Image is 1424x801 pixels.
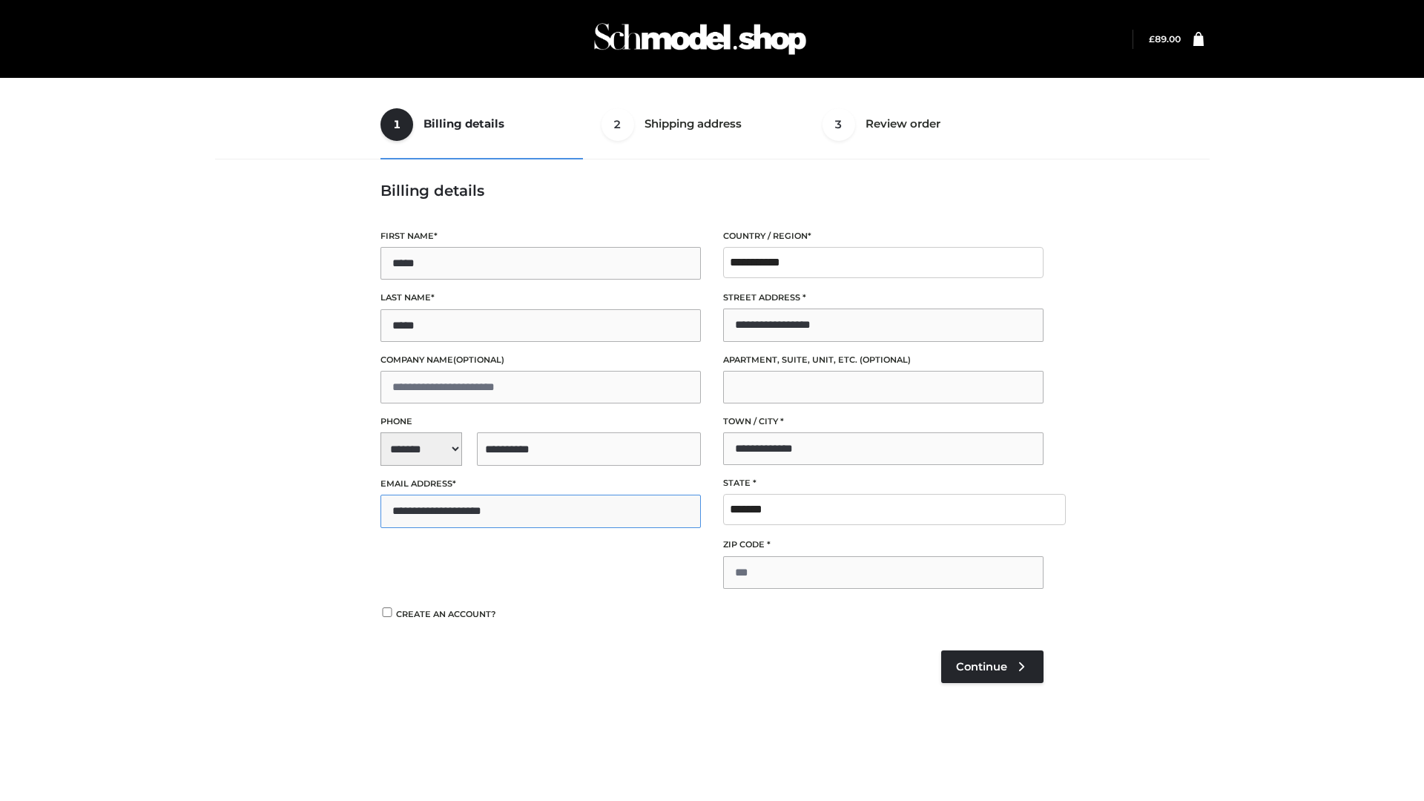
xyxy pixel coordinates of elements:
label: State [723,476,1044,490]
label: ZIP Code [723,538,1044,552]
label: Email address [380,477,701,491]
label: Country / Region [723,229,1044,243]
span: Continue [956,660,1007,673]
label: Company name [380,353,701,367]
span: Create an account? [396,609,496,619]
a: £89.00 [1149,33,1181,44]
span: (optional) [860,355,911,365]
label: Phone [380,415,701,429]
img: Schmodel Admin 964 [589,10,811,68]
span: £ [1149,33,1155,44]
label: Apartment, suite, unit, etc. [723,353,1044,367]
label: First name [380,229,701,243]
span: (optional) [453,355,504,365]
h3: Billing details [380,182,1044,200]
label: Street address [723,291,1044,305]
label: Last name [380,291,701,305]
bdi: 89.00 [1149,33,1181,44]
label: Town / City [723,415,1044,429]
input: Create an account? [380,607,394,617]
a: Continue [941,650,1044,683]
